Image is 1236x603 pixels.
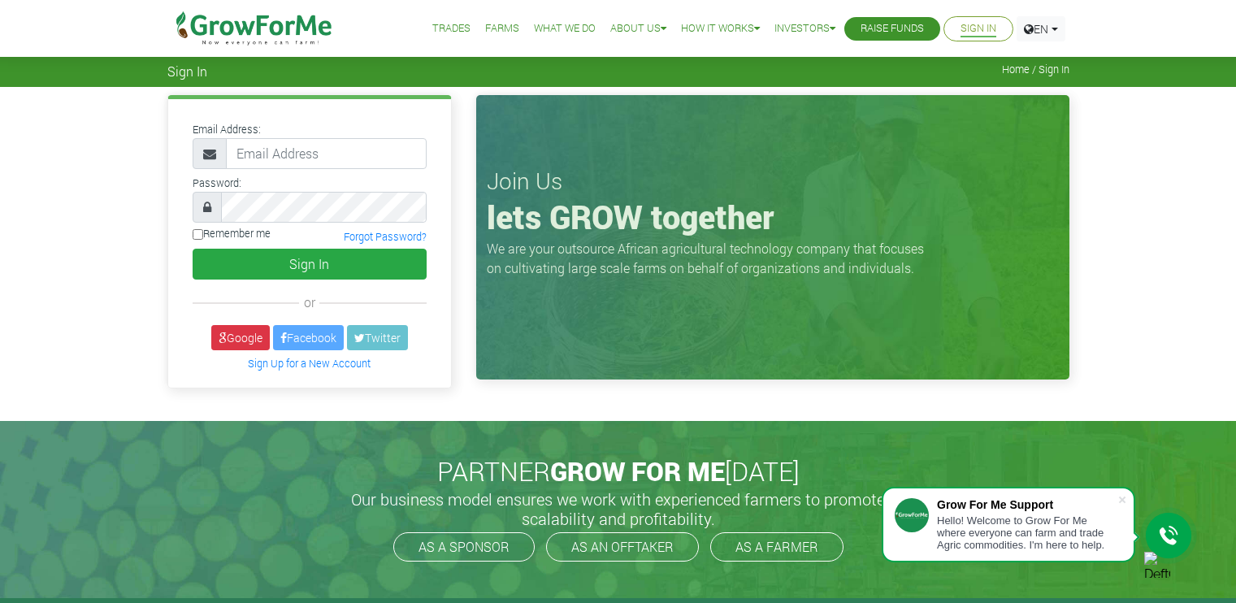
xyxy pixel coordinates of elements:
[487,167,1059,195] h3: Join Us
[546,532,699,562] a: AS AN OFFTAKER
[681,20,760,37] a: How it Works
[1017,16,1065,41] a: EN
[534,20,596,37] a: What We Do
[487,197,1059,236] h1: lets GROW together
[344,230,427,243] a: Forgot Password?
[226,138,427,169] input: Email Address
[487,239,934,278] p: We are your outsource African agricultural technology company that focuses on cultivating large s...
[432,20,471,37] a: Trades
[710,532,844,562] a: AS A FARMER
[961,20,996,37] a: Sign In
[174,456,1063,487] h2: PARTNER [DATE]
[167,63,207,79] span: Sign In
[248,357,371,370] a: Sign Up for a New Account
[334,489,903,528] h5: Our business model ensures we work with experienced farmers to promote scalability and profitabil...
[610,20,666,37] a: About Us
[550,453,725,488] span: GROW FOR ME
[193,229,203,240] input: Remember me
[393,532,535,562] a: AS A SPONSOR
[1002,63,1069,76] span: Home / Sign In
[193,293,427,312] div: or
[774,20,835,37] a: Investors
[861,20,924,37] a: Raise Funds
[193,226,271,241] label: Remember me
[193,176,241,191] label: Password:
[937,514,1117,551] div: Hello! Welcome to Grow For Me where everyone can farm and trade Agric commodities. I'm here to help.
[937,498,1117,511] div: Grow For Me Support
[193,249,427,280] button: Sign In
[485,20,519,37] a: Farms
[193,122,261,137] label: Email Address:
[211,325,270,350] a: Google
